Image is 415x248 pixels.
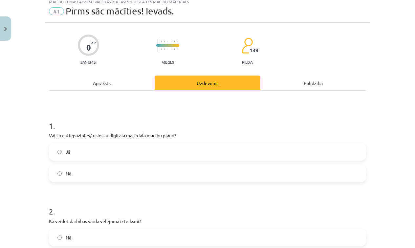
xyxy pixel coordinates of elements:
img: icon-short-line-57e1e144782c952c97e751825c79c345078a6d821885a25fce030b3d8c18986b.svg [174,48,175,50]
span: XP [91,41,96,44]
span: 139 [250,47,258,53]
p: Saņemsi [78,60,99,64]
p: Viegls [162,60,174,64]
p: Vai tu esi iepazinies/-usies ar digitāla materiāla mācību plānu? [49,132,366,139]
input: Jā [57,150,62,154]
input: Nē [57,171,62,176]
img: icon-short-line-57e1e144782c952c97e751825c79c345078a6d821885a25fce030b3d8c18986b.svg [167,41,168,42]
span: Nē [66,170,72,177]
img: students-c634bb4e5e11cddfef0936a35e636f08e4e9abd3cc4e673bd6f9a4125e45ecb1.svg [241,37,253,54]
h1: 1 . [49,110,366,130]
div: Palīdzība [260,76,366,90]
span: #1 [49,7,64,15]
img: icon-short-line-57e1e144782c952c97e751825c79c345078a6d821885a25fce030b3d8c18986b.svg [164,41,165,42]
div: Apraksts [49,76,155,90]
p: Kā veidot darbības vārda vēlējuma izteiksmi? [49,218,366,225]
img: icon-short-line-57e1e144782c952c97e751825c79c345078a6d821885a25fce030b3d8c18986b.svg [177,48,178,50]
img: icon-short-line-57e1e144782c952c97e751825c79c345078a6d821885a25fce030b3d8c18986b.svg [167,48,168,50]
img: icon-close-lesson-0947bae3869378f0d4975bcd49f059093ad1ed9edebbc8119c70593378902aed.svg [4,27,7,31]
span: Pirms sāc mācīties! Ievads. [66,6,174,16]
p: pilda [242,60,252,64]
span: Nē [66,234,72,241]
span: Jā [66,148,70,155]
img: icon-short-line-57e1e144782c952c97e751825c79c345078a6d821885a25fce030b3d8c18986b.svg [177,41,178,42]
img: icon-short-line-57e1e144782c952c97e751825c79c345078a6d821885a25fce030b3d8c18986b.svg [174,41,175,42]
div: 0 [86,43,91,52]
h1: 2 . [49,195,366,216]
div: Uzdevums [155,76,260,90]
input: Nē [57,236,62,240]
img: icon-short-line-57e1e144782c952c97e751825c79c345078a6d821885a25fce030b3d8c18986b.svg [164,48,165,50]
